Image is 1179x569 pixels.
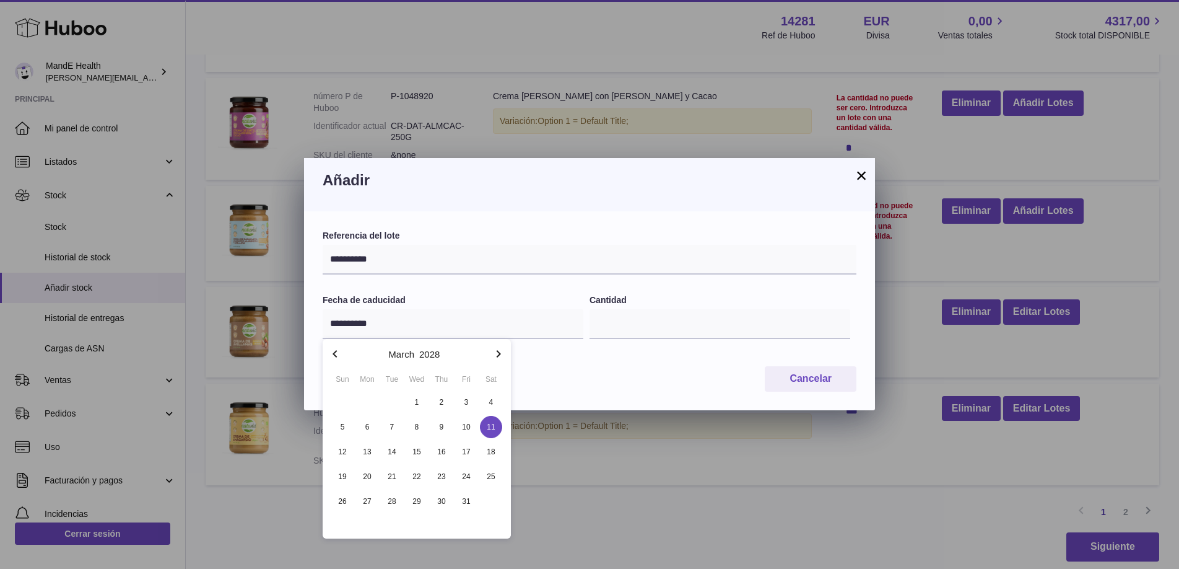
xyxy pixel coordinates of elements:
h3: Añadir [323,170,856,190]
span: 14 [381,441,403,463]
button: 4 [479,390,503,415]
button: 12 [330,439,355,464]
button: 13 [355,439,380,464]
button: 7 [380,415,404,439]
label: Cantidad [589,294,850,306]
span: 18 [480,441,502,463]
button: 31 [454,489,479,514]
span: 11 [480,416,502,438]
button: 6 [355,415,380,439]
span: 8 [406,416,428,438]
button: 19 [330,464,355,489]
span: 2 [430,391,453,413]
span: 12 [331,441,354,463]
div: Sat [479,374,503,385]
div: Thu [429,374,454,385]
span: 17 [455,441,477,463]
span: 7 [381,416,403,438]
span: 19 [331,465,354,488]
button: 18 [479,439,503,464]
button: 1 [404,390,429,415]
span: 27 [356,490,378,513]
span: 10 [455,416,477,438]
button: 24 [454,464,479,489]
span: 29 [406,490,428,513]
span: 3 [455,391,477,413]
span: 6 [356,416,378,438]
button: 17 [454,439,479,464]
span: 20 [356,465,378,488]
div: Sun [330,374,355,385]
span: 26 [331,490,354,513]
span: 4 [480,391,502,413]
button: 3 [454,390,479,415]
div: Tue [380,374,404,385]
span: 16 [430,441,453,463]
button: × [854,168,869,183]
div: Fri [454,374,479,385]
div: Wed [404,374,429,385]
div: Mon [355,374,380,385]
button: 26 [330,489,355,514]
label: Fecha de caducidad [323,294,583,306]
button: 22 [404,464,429,489]
button: 16 [429,439,454,464]
span: 22 [406,465,428,488]
span: 9 [430,416,453,438]
button: 20 [355,464,380,489]
button: Cancelar [765,366,856,392]
button: 14 [380,439,404,464]
button: 11 [479,415,503,439]
span: 31 [455,490,477,513]
span: 21 [381,465,403,488]
button: 29 [404,489,429,514]
button: 27 [355,489,380,514]
button: 2 [429,390,454,415]
button: 2028 [419,350,440,359]
button: 9 [429,415,454,439]
button: March [388,350,414,359]
span: 5 [331,416,354,438]
button: 21 [380,464,404,489]
button: 23 [429,464,454,489]
span: 15 [406,441,428,463]
button: 28 [380,489,404,514]
button: 8 [404,415,429,439]
button: 10 [454,415,479,439]
span: 24 [455,465,477,488]
span: 28 [381,490,403,513]
button: 5 [330,415,355,439]
span: 13 [356,441,378,463]
span: 23 [430,465,453,488]
span: 30 [430,490,453,513]
button: 25 [479,464,503,489]
button: 15 [404,439,429,464]
button: 30 [429,489,454,514]
span: 1 [406,391,428,413]
label: Referencia del lote [323,230,856,242]
span: 25 [480,465,502,488]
